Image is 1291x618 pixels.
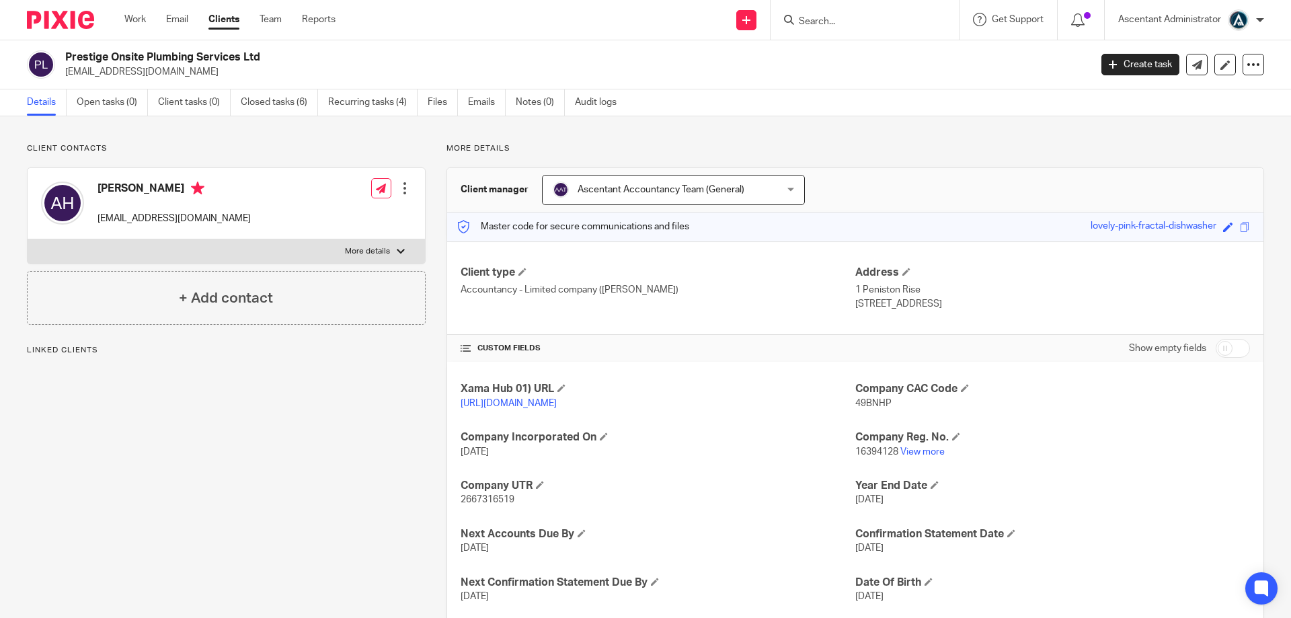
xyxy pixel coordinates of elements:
a: Emails [468,89,506,116]
h4: Company UTR [461,479,855,493]
h4: + Add contact [179,288,273,309]
a: View more [900,447,945,457]
h4: Client type [461,266,855,280]
a: Details [27,89,67,116]
h4: Confirmation Statement Date [855,527,1250,541]
span: [DATE] [855,543,884,553]
a: Clients [208,13,239,26]
h4: Company Incorporated On [461,430,855,445]
p: Ascentant Administrator [1118,13,1221,26]
span: [DATE] [461,592,489,601]
p: 1 Peniston Rise [855,283,1250,297]
h4: Company CAC Code [855,382,1250,396]
div: lovely-pink-fractal-dishwasher [1091,219,1216,235]
a: Create task [1101,54,1179,75]
img: svg%3E [27,50,55,79]
a: Reports [302,13,336,26]
p: Client contacts [27,143,426,154]
span: 49BNHP [855,399,892,408]
a: Client tasks (0) [158,89,231,116]
span: [DATE] [461,447,489,457]
h4: CUSTOM FIELDS [461,343,855,354]
span: Get Support [992,15,1044,24]
h2: Prestige Onsite Plumbing Services Ltd [65,50,878,65]
a: Closed tasks (6) [241,89,318,116]
h4: Xama Hub 01) URL [461,382,855,396]
h4: [PERSON_NAME] [97,182,251,198]
a: Recurring tasks (4) [328,89,418,116]
span: Ascentant Accountancy Team (General) [578,185,744,194]
p: [EMAIL_ADDRESS][DOMAIN_NAME] [97,212,251,225]
h4: Next Confirmation Statement Due By [461,576,855,590]
img: svg%3E [41,182,84,225]
p: Accountancy - Limited company ([PERSON_NAME]) [461,283,855,297]
span: [DATE] [461,543,489,553]
h4: Next Accounts Due By [461,527,855,541]
i: Primary [191,182,204,195]
p: More details [446,143,1264,154]
h4: Address [855,266,1250,280]
p: Linked clients [27,345,426,356]
a: Files [428,89,458,116]
h4: Year End Date [855,479,1250,493]
a: Email [166,13,188,26]
span: 2667316519 [461,495,514,504]
p: More details [345,246,390,257]
p: [STREET_ADDRESS] [855,297,1250,311]
label: Show empty fields [1129,342,1206,355]
h3: Client manager [461,183,529,196]
a: Notes (0) [516,89,565,116]
h4: Date Of Birth [855,576,1250,590]
a: Open tasks (0) [77,89,148,116]
span: [DATE] [855,495,884,504]
a: Work [124,13,146,26]
span: 16394128 [855,447,898,457]
a: Audit logs [575,89,627,116]
span: [DATE] [855,592,884,601]
p: Master code for secure communications and files [457,220,689,233]
input: Search [797,16,918,28]
img: Pixie [27,11,94,29]
a: [URL][DOMAIN_NAME] [461,399,557,408]
a: Team [260,13,282,26]
h4: Company Reg. No. [855,430,1250,445]
img: Ascentant%20Round%20Only.png [1228,9,1249,31]
img: svg%3E [553,182,569,198]
p: [EMAIL_ADDRESS][DOMAIN_NAME] [65,65,1081,79]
